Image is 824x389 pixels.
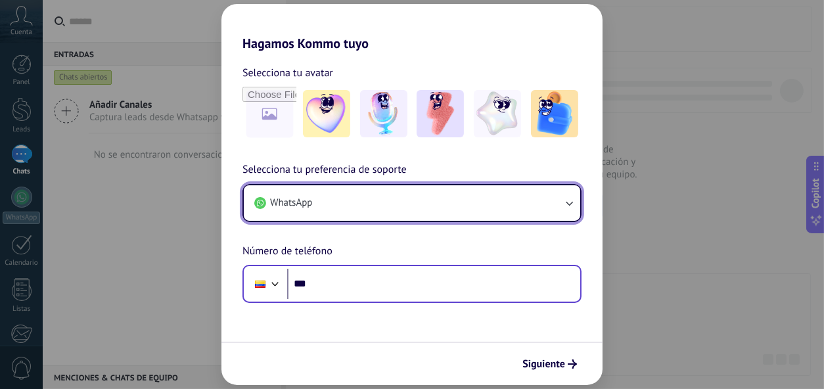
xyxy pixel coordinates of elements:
[242,162,407,179] span: Selecciona tu preferencia de soporte
[248,270,273,298] div: Colombia: + 57
[474,90,521,137] img: -4.jpeg
[242,243,332,260] span: Número de teléfono
[244,185,580,221] button: WhatsApp
[221,4,603,51] h2: Hagamos Kommo tuyo
[417,90,464,137] img: -3.jpeg
[270,196,312,210] span: WhatsApp
[242,64,333,81] span: Selecciona tu avatar
[531,90,578,137] img: -5.jpeg
[522,359,565,369] span: Siguiente
[303,90,350,137] img: -1.jpeg
[360,90,407,137] img: -2.jpeg
[516,353,583,375] button: Siguiente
